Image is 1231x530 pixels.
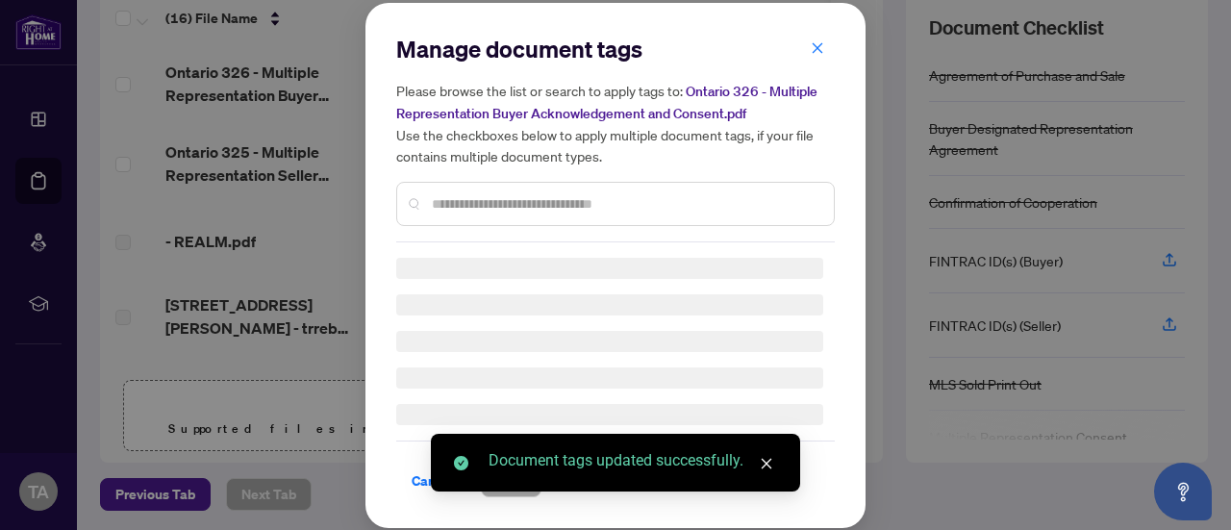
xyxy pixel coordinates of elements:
span: check-circle [454,456,468,470]
button: Open asap [1154,463,1212,520]
h5: Please browse the list or search to apply tags to: Use the checkboxes below to apply multiple doc... [396,80,835,166]
button: Cancel [396,465,469,497]
span: close [760,457,773,470]
span: Ontario 326 - Multiple Representation Buyer Acknowledgement and Consent.pdf [396,83,817,122]
span: Cancel [412,466,454,496]
span: close [811,40,824,54]
a: Close [756,453,777,474]
div: Document tags updated successfully. [489,449,777,472]
h2: Manage document tags [396,34,835,64]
